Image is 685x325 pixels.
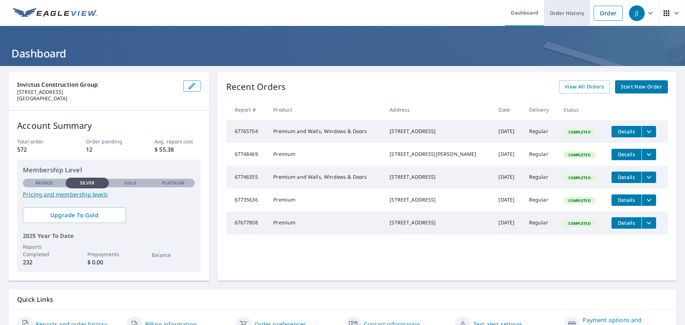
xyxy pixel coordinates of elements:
[390,219,487,226] div: [STREET_ADDRESS]
[87,250,130,258] p: Prepayments
[523,189,558,212] td: Regular
[80,180,95,186] p: Silver
[226,80,286,93] p: Recent Orders
[268,166,384,189] td: Premium and Walls, Windows & Doors
[612,149,641,160] button: detailsBtn-67748469
[226,143,268,166] td: 67748469
[612,126,641,137] button: detailsBtn-67765704
[390,196,487,203] div: [STREET_ADDRESS]
[268,189,384,212] td: Premium
[17,145,63,154] p: 572
[641,149,656,160] button: filesDropdownBtn-67748469
[154,138,200,145] p: Avg. report cost
[226,99,268,120] th: Report #
[641,172,656,183] button: filesDropdownBtn-67746355
[226,166,268,189] td: 67746355
[616,219,637,226] span: Details
[390,128,487,135] div: [STREET_ADDRESS]
[564,130,594,134] span: Completed
[23,165,195,175] p: Membership Level
[268,143,384,166] td: Premium
[523,99,558,120] th: Delivery
[641,217,656,229] button: filesDropdownBtn-67677808
[616,151,637,158] span: Details
[615,80,668,93] a: Start New Order
[87,258,130,266] p: $ 0.00
[390,151,487,158] div: [STREET_ADDRESS][PERSON_NAME]
[86,138,132,145] p: Order pending
[17,138,63,145] p: Total order
[226,189,268,212] td: 67735636
[523,120,558,143] td: Regular
[13,8,97,19] img: EV Logo
[29,211,120,219] span: Upgrade To Gold
[565,82,604,91] span: View All Orders
[17,95,178,102] p: [GEOGRAPHIC_DATA]
[564,198,594,203] span: Completed
[523,143,558,166] td: Regular
[493,143,523,166] td: [DATE]
[124,180,136,186] p: Gold
[23,243,66,258] p: Reports Completed
[268,212,384,234] td: Premium
[9,46,676,61] h1: Dashboard
[226,120,268,143] td: 67765704
[612,172,641,183] button: detailsBtn-67746355
[35,180,53,186] p: Bronze
[17,119,201,132] p: Account Summary
[23,207,126,223] a: Upgrade To Gold
[390,173,487,181] div: [STREET_ADDRESS]
[162,180,184,186] p: Platinum
[17,80,178,89] p: Invictus Construction Group
[523,212,558,234] td: Regular
[564,175,594,180] span: Completed
[226,212,268,234] td: 67677808
[17,89,178,95] p: [STREET_ADDRESS]
[493,120,523,143] td: [DATE]
[268,120,384,143] td: Premium and Walls, Windows & Doors
[23,258,66,266] p: 232
[558,99,606,120] th: Status
[152,251,194,259] p: Balance
[616,128,637,135] span: Details
[641,194,656,206] button: filesDropdownBtn-67735636
[629,5,645,21] div: JI
[23,190,195,199] a: Pricing and membership levels
[621,82,662,91] span: Start New Order
[268,99,384,120] th: Product
[612,194,641,206] button: detailsBtn-67735636
[493,166,523,189] td: [DATE]
[384,99,493,120] th: Address
[612,217,641,229] button: detailsBtn-67677808
[594,6,623,21] a: Order
[616,197,637,203] span: Details
[616,174,637,181] span: Details
[493,189,523,212] td: [DATE]
[23,232,195,240] p: 2025 Year To Date
[559,80,610,93] a: View All Orders
[523,166,558,189] td: Regular
[641,126,656,137] button: filesDropdownBtn-67765704
[86,145,132,154] p: 12
[154,145,200,154] p: $ 55.38
[564,152,594,157] span: Completed
[564,221,594,226] span: Completed
[17,295,668,304] p: Quick Links
[493,99,523,120] th: Date
[493,212,523,234] td: [DATE]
